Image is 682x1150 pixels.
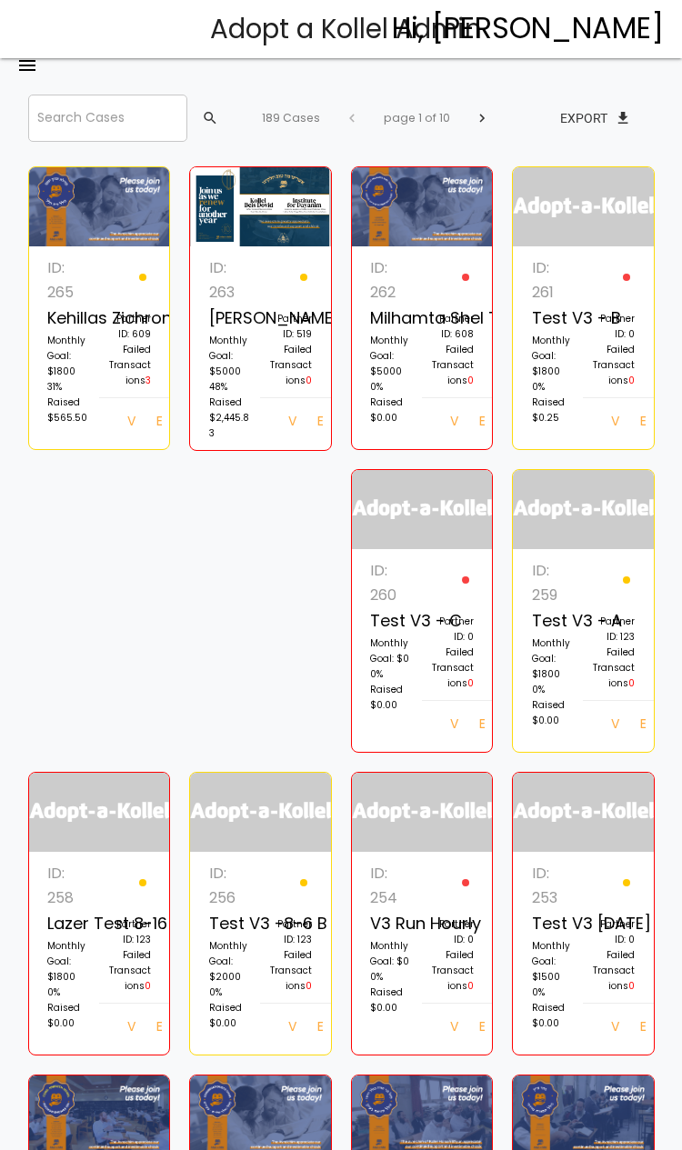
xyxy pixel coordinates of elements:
a: ID: 265 Kehillas Zichron [PERSON_NAME] of [GEOGRAPHIC_DATA] Monthly Goal: $1800 31% Raised $565.50 [38,255,99,435]
p: Partner ID: 123 [270,916,312,947]
span: 0 [145,979,151,993]
a: ID: 256 Test v3 -8-6 B Monthly Goal: $2000 0% Raised $0.00 [199,861,260,1040]
p: 31% Raised $565.50 [47,379,89,425]
span: chevron_right [474,102,490,135]
a: Edit [303,407,332,440]
p: ID: 256 [209,861,251,910]
span: search [202,102,218,135]
p: Monthly Goal: $5000 [370,333,412,379]
button: search [187,102,229,135]
a: Edit [465,710,494,743]
p: v3 run hourly [370,910,412,938]
p: 0% Raised $0.00 [370,379,412,425]
a: ID: 261 Test v3 - B Monthly Goal: $1800 0% Raised $0.25 [522,255,583,435]
a: Partner ID: 123 Failed Transactions0 [583,558,644,700]
p: ID: 261 [532,255,574,305]
p: Failed Transactions [593,645,635,691]
p: 0% Raised $0.00 [47,985,89,1031]
p: Test v3 - c [370,607,412,635]
p: 0% Raised $0.00 [370,969,412,1015]
img: logonobg.png [352,470,493,549]
p: Partner ID: 0 [431,614,473,645]
p: ID: 260 [370,558,412,607]
p: 0% Raised $0.00 [532,985,574,1031]
img: logonobg.png [513,773,654,852]
p: Partner ID: 123 [593,614,635,645]
a: View [597,407,626,440]
span: 0 [628,676,635,690]
img: logonobg.png [352,773,493,852]
a: ID: 254 v3 run hourly Monthly Goal: $0 0% Raised $0.00 [361,861,422,1025]
p: Partner ID: 608 [431,311,473,342]
img: logonobg.png [29,773,170,852]
p: Partner ID: 519 [270,311,312,342]
p: Test v3 - B [532,305,574,333]
a: Partner ID: 609 Failed Transactions3 [99,255,160,397]
a: ID: 258 Lazer Test 8-16 Monthly Goal: $1800 0% Raised $0.00 [38,861,99,1040]
p: Monthly Goal: $1800 [47,938,89,985]
img: MnsSBcA6lZ.y5WEhTf2vm.jpg [29,167,170,246]
p: Partner ID: 0 [431,916,473,947]
p: ID: 259 [532,558,574,607]
p: 48% Raised $2,445.83 [209,379,251,441]
span: 0 [306,979,312,993]
p: Monthly Goal: $0 [370,635,412,666]
span: file_download [615,102,631,135]
p: Failed Transactions [108,947,150,994]
a: Partner ID: 0 Failed Transactions0 [422,558,483,700]
p: ID: 263 [209,255,251,305]
span: 0 [467,374,474,387]
img: logonobg.png [513,470,654,549]
p: Kehillas Zichron [PERSON_NAME] of [GEOGRAPHIC_DATA] [47,305,89,333]
p: [PERSON_NAME] [209,305,251,333]
p: Failed Transactions [593,947,635,994]
p: 0% Raised $0.00 [209,985,251,1031]
img: z9NQUo20Gg.X4VDNcvjTb.jpg [352,167,493,246]
p: Failed Transactions [270,342,312,388]
p: Lazer Test 8-16 [47,910,89,938]
p: ID: 258 [47,861,89,910]
span: 0 [306,374,312,387]
a: Partner ID: 123 Failed Transactions0 [260,861,321,1003]
p: Test V3 [DATE] [532,910,574,938]
a: View [597,1013,626,1045]
a: Edit [303,1013,332,1045]
p: 189 Cases [262,109,320,128]
span: 3 [145,374,151,387]
a: Partner ID: 519 Failed Transactions0 [260,255,321,397]
p: 0% Raised $0.25 [532,379,574,425]
p: Failed Transactions [431,645,473,691]
a: Edit [465,1013,494,1045]
img: logonobg.png [190,773,331,852]
a: View [436,1013,465,1045]
a: Edit [142,407,171,440]
p: Failed Transactions [593,342,635,388]
a: ID: 262 Milhamta Shel Torah Monthly Goal: $5000 0% Raised $0.00 [361,255,422,435]
a: View [436,710,465,743]
p: Test v3 -8-6 B [209,910,251,938]
button: Exportfile_download [546,102,646,135]
p: Failed Transactions [431,947,473,994]
p: 0% Raised $0.00 [370,666,412,713]
a: ID: 253 Test V3 [DATE] Monthly Goal: $1500 0% Raised $0.00 [522,861,583,1040]
a: Edit [626,710,655,743]
a: Partner ID: 0 Failed Transactions0 [422,861,483,1003]
p: Monthly Goal: $1800 [47,333,89,379]
a: Edit [465,407,494,440]
a: Partner ID: 0 Failed Transactions0 [583,861,644,1003]
span: 0 [467,979,474,993]
a: ID: 263 [PERSON_NAME] Monthly Goal: $5000 48% Raised $2,445.83 [199,255,260,450]
p: Partner ID: 123 [108,916,150,947]
a: Partner ID: 123 Failed Transactions0 [99,861,160,1003]
p: ID: 262 [370,255,412,305]
p: Partner ID: 609 [108,311,150,342]
a: View [274,407,303,440]
p: Monthly Goal: $0 [370,938,412,969]
p: ID: 253 [532,861,574,910]
h4: Hi, [PERSON_NAME] [392,12,664,44]
span: 0 [628,374,635,387]
span: 0 [628,979,635,993]
p: ID: 265 [47,255,89,305]
img: I2vVEkmzLd.fvn3D5NTra.png [190,167,331,246]
a: View [113,407,142,440]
